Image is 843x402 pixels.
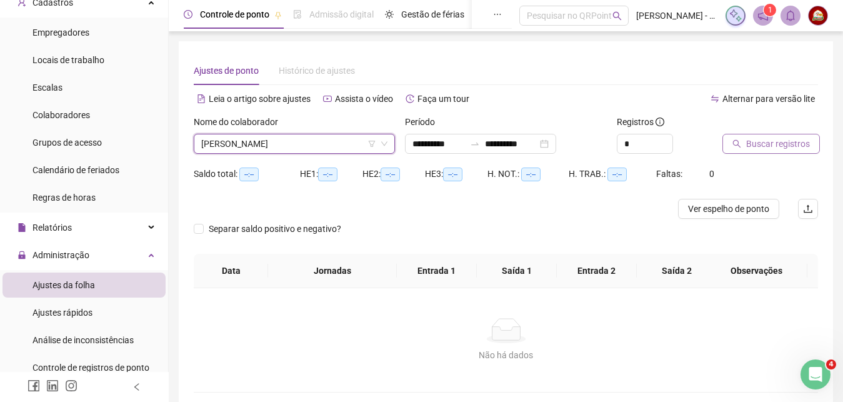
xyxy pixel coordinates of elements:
span: Ajustes da folha [32,280,95,290]
span: clock-circle [184,10,192,19]
span: Colaboradores [32,110,90,120]
span: --:-- [239,168,259,181]
div: Não há dados [209,348,803,362]
span: Observações [716,264,797,278]
span: --:-- [318,168,337,181]
span: Empregadores [32,28,89,38]
span: CARLA MAYKELLY SANTOS SOUSA [201,134,387,153]
span: 4 [826,359,836,369]
div: H. TRAB.: [569,167,656,181]
span: Ajustes de ponto [194,66,259,76]
span: youtube [323,94,332,103]
th: Saída 1 [477,254,557,288]
button: Buscar registros [722,134,820,154]
span: left [132,383,141,391]
span: Buscar registros [746,137,810,151]
span: Ajustes rápidos [32,308,92,318]
th: Saída 2 [637,254,717,288]
span: Faça um tour [417,94,469,104]
span: file [17,223,26,232]
span: linkedin [46,379,59,392]
span: down [381,140,388,148]
span: search [612,11,622,21]
span: info-circle [656,118,664,126]
span: facebook [27,379,40,392]
div: HE 1: [300,167,362,181]
div: HE 2: [362,167,425,181]
span: to [470,139,480,149]
span: search [732,139,741,148]
label: Período [405,115,443,129]
span: Faltas: [656,169,684,179]
th: Jornadas [268,254,397,288]
span: instagram [65,379,77,392]
th: Entrada 2 [557,254,637,288]
span: --:-- [607,168,627,181]
span: file-text [197,94,206,103]
span: file-done [293,10,302,19]
span: Locais de trabalho [32,55,104,65]
th: Entrada 1 [397,254,477,288]
span: --:-- [381,168,400,181]
span: bell [785,10,796,21]
span: Histórico de ajustes [279,66,355,76]
th: Data [194,254,268,288]
sup: 1 [764,4,776,16]
span: pushpin [274,11,282,19]
span: Registros [617,115,664,129]
span: swap-right [470,139,480,149]
span: 1 [768,6,772,14]
span: filter [368,140,376,148]
span: Administração [32,250,89,260]
span: history [406,94,414,103]
span: Relatórios [32,223,72,233]
span: 0 [709,169,714,179]
span: Regras de horas [32,193,96,203]
div: Saldo total: [194,167,300,181]
span: Assista o vídeo [335,94,393,104]
span: Controle de ponto [200,9,269,19]
img: 54981 [809,6,827,25]
span: Separar saldo positivo e negativo? [204,222,346,236]
span: swap [711,94,719,103]
div: H. NOT.: [487,167,569,181]
span: Escalas [32,83,62,93]
span: upload [803,204,813,214]
span: Leia o artigo sobre ajustes [209,94,311,104]
span: Grupos de acesso [32,138,102,148]
span: lock [17,251,26,259]
button: Ver espelho de ponto [678,199,779,219]
span: notification [757,10,769,21]
th: Observações [706,254,807,288]
span: Gestão de férias [401,9,464,19]
span: [PERSON_NAME] - MR. CROC PIZZA LTDA [636,9,718,23]
span: --:-- [521,168,541,181]
span: Alternar para versão lite [722,94,815,104]
img: sparkle-icon.fc2bf0ac1784a2077858766a79e2daf3.svg [729,9,742,23]
span: sun [385,10,394,19]
span: Calendário de feriados [32,165,119,175]
iframe: Intercom live chat [801,359,831,389]
span: Análise de inconsistências [32,335,134,345]
div: HE 3: [425,167,487,181]
span: Ver espelho de ponto [688,202,769,216]
span: Controle de registros de ponto [32,363,149,373]
span: Admissão digital [309,9,374,19]
span: --:-- [443,168,462,181]
span: ellipsis [493,10,502,19]
label: Nome do colaborador [194,115,286,129]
